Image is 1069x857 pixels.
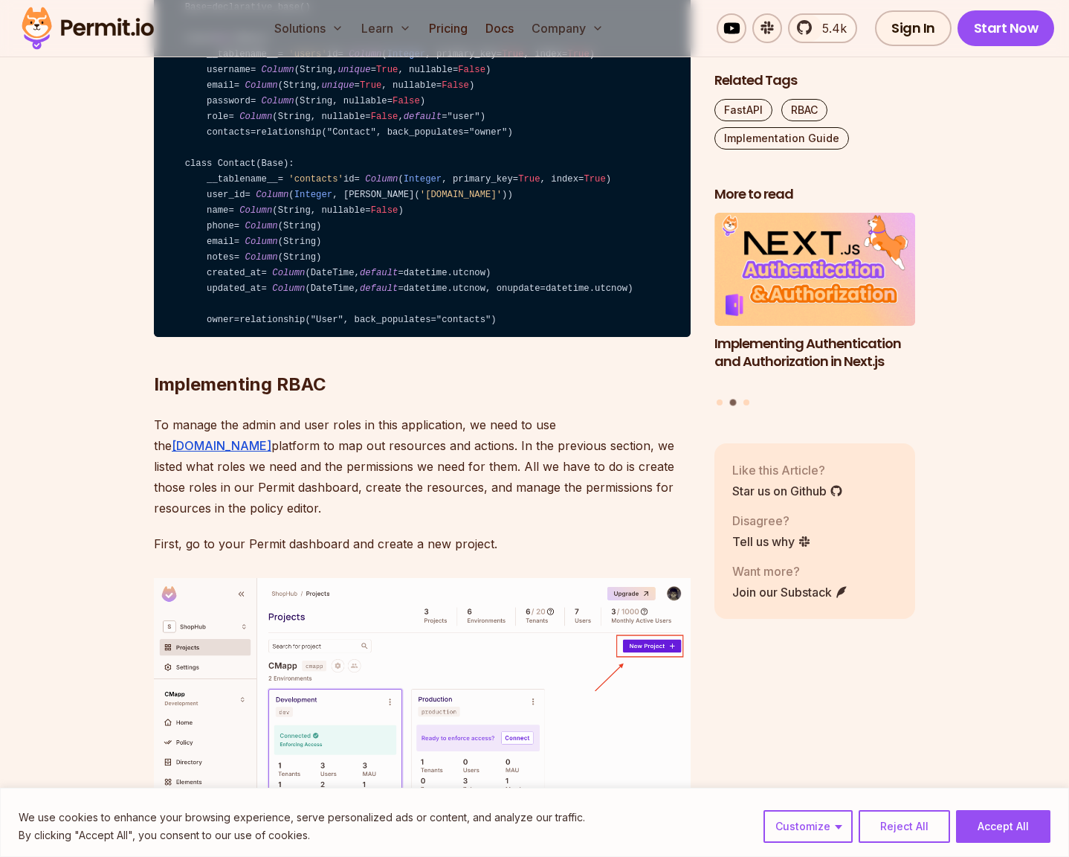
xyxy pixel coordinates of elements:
[436,80,442,91] span: =
[251,96,256,106] span: =
[714,213,915,390] a: Implementing Authentication and Authorization in Next.jsImplementing Authentication and Authoriza...
[458,65,485,75] span: False
[245,221,278,231] span: Column
[430,315,436,325] span: =
[743,399,749,405] button: Go to slide 3
[234,80,239,91] span: =
[453,65,458,75] span: =
[714,185,915,204] h2: More to read
[19,826,585,844] p: By clicking "Accept All", you consent to our use of cookies.
[251,65,256,75] span: =
[371,65,376,75] span: =
[262,268,267,278] span: =
[355,174,360,184] span: =
[584,174,605,184] span: True
[228,112,233,122] span: =
[272,268,305,278] span: Column
[393,96,420,106] span: False
[239,112,272,122] span: Column
[288,174,343,184] span: 'contacts'
[19,809,585,826] p: We use cookies to enhance your browsing experience, serve personalized ads or content, and analyz...
[154,414,691,519] p: To manage the admin and user roles in this application, we need to use the platform to map out re...
[338,65,371,75] span: unique
[526,13,610,43] button: Company
[251,127,256,138] span: =
[294,190,332,200] span: Integer
[262,283,267,294] span: =
[245,252,278,263] span: Column
[479,13,520,43] a: Docs
[957,10,1055,46] a: Start Now
[355,13,417,43] button: Learn
[578,174,584,184] span: =
[464,127,469,138] span: =
[404,174,442,184] span: Integer
[234,221,239,231] span: =
[714,127,849,150] a: Implementation Guide
[360,283,398,294] span: default
[245,237,278,247] span: Column
[321,80,354,91] span: unique
[540,283,546,294] span: =
[360,80,381,91] span: True
[788,13,857,43] a: 5.4k
[371,205,398,216] span: False
[262,65,294,75] span: Column
[154,313,691,397] h2: Implementing RBAC
[714,213,915,326] img: Implementing Authentication and Authorization in Next.js
[245,190,251,200] span: =
[268,13,349,43] button: Solutions
[404,112,442,122] span: default
[398,268,403,278] span: =
[956,810,1050,843] button: Accept All
[714,213,915,408] div: Posts
[423,13,474,43] a: Pricing
[371,112,398,122] span: False
[365,174,398,184] span: Column
[442,80,469,91] span: False
[714,99,772,121] a: FastAPI
[732,481,843,499] a: Star us on Github
[387,96,393,106] span: =
[732,562,848,580] p: Want more?
[513,174,518,184] span: =
[365,112,370,122] span: =
[234,315,239,325] span: =
[714,334,915,371] h3: Implementing Authentication and Authorization in Next.js
[398,283,403,294] span: =
[781,99,827,121] a: RBAC
[376,65,398,75] span: True
[278,174,283,184] span: =
[732,511,811,529] p: Disagree?
[730,399,737,405] button: Go to slide 2
[172,438,271,453] a: [DOMAIN_NAME]
[262,96,294,106] span: Column
[355,80,360,91] span: =
[732,460,843,478] p: Like this Article?
[360,268,398,278] span: default
[859,810,950,843] button: Reject All
[272,283,305,294] span: Column
[763,810,853,843] button: Customize
[234,237,239,247] span: =
[732,532,811,550] a: Tell us why
[365,205,370,216] span: =
[714,213,915,390] li: 2 of 3
[154,533,691,554] p: First, go to your Permit dashboard and create a new project.
[442,112,447,122] span: =
[234,252,239,263] span: =
[714,71,915,90] h2: Related Tags
[717,399,723,405] button: Go to slide 1
[239,205,272,216] span: Column
[732,582,848,600] a: Join our Substack
[420,190,502,200] span: '[DOMAIN_NAME]'
[15,3,161,54] img: Permit logo
[875,10,952,46] a: Sign In
[256,190,288,200] span: Column
[228,205,233,216] span: =
[245,80,278,91] span: Column
[813,19,847,37] span: 5.4k
[518,174,540,184] span: True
